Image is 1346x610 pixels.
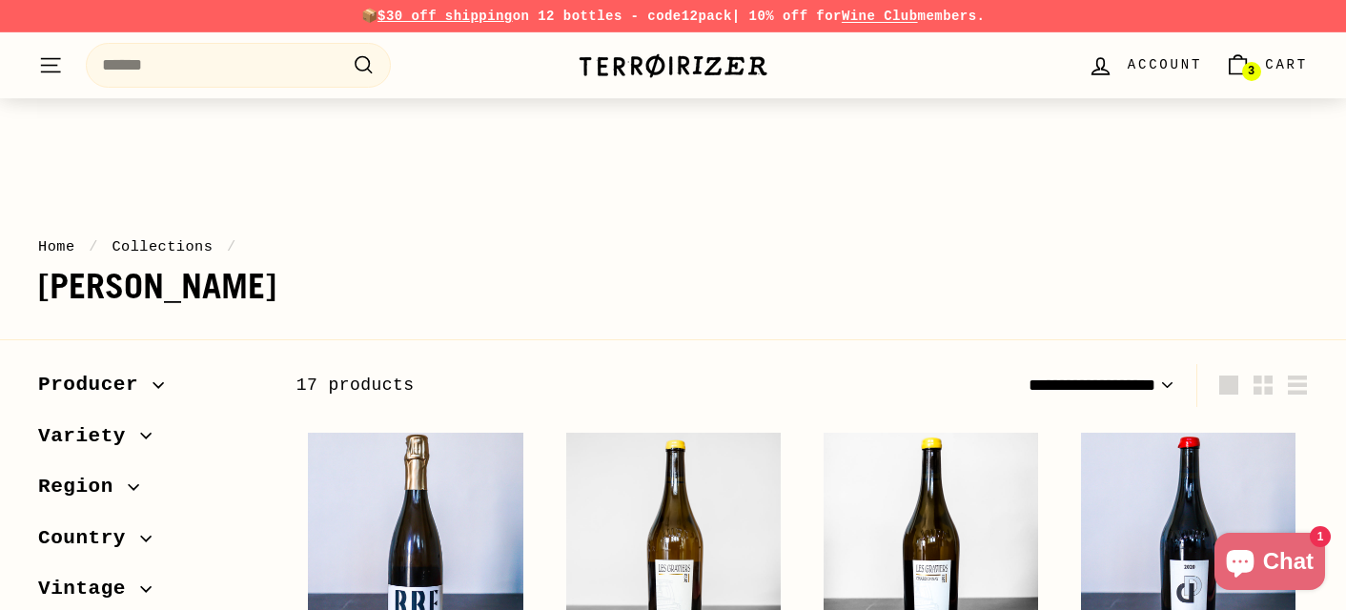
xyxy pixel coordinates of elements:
button: Producer [38,364,266,416]
span: 3 [1248,65,1254,78]
span: Vintage [38,573,140,605]
span: Region [38,471,128,503]
button: Country [38,518,266,569]
span: Cart [1265,54,1308,75]
inbox-online-store-chat: Shopify online store chat [1209,533,1331,595]
span: / [222,238,241,255]
span: / [84,238,103,255]
button: Variety [38,416,266,467]
h1: [PERSON_NAME] [38,268,1308,306]
span: Account [1128,54,1202,75]
a: Account [1076,37,1213,93]
a: Cart [1213,37,1319,93]
a: Wine Club [842,9,918,24]
a: Home [38,238,75,255]
span: Country [38,522,140,555]
p: 📦 on 12 bottles - code | 10% off for members. [38,6,1308,27]
div: 17 products [296,372,803,399]
span: Producer [38,369,153,401]
span: Variety [38,420,140,453]
a: Collections [112,238,213,255]
button: Region [38,466,266,518]
strong: 12pack [682,9,732,24]
nav: breadcrumbs [38,235,1308,258]
span: $30 off shipping [377,9,513,24]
